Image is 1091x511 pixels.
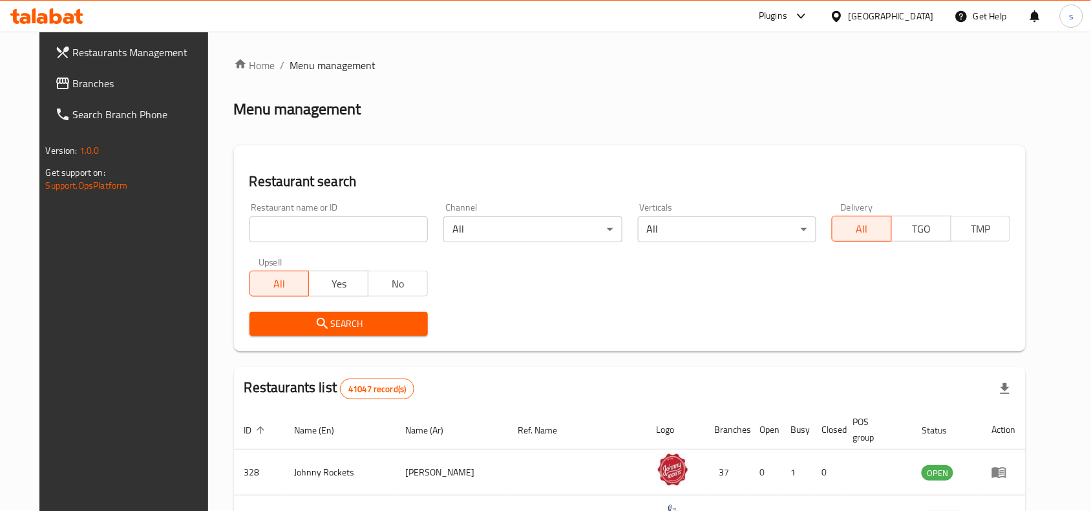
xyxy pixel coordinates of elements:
[922,466,953,481] span: OPEN
[704,450,750,495] td: 37
[249,216,428,242] input: Search for restaurant name or ID..
[73,107,211,122] span: Search Branch Phone
[638,216,816,242] div: All
[290,57,376,73] span: Menu management
[841,203,873,212] label: Delivery
[922,465,953,481] div: OPEN
[951,216,1011,242] button: TMP
[704,410,750,450] th: Branches
[234,57,1026,73] nav: breadcrumb
[374,275,423,293] span: No
[368,271,428,297] button: No
[45,99,222,130] a: Search Branch Phone
[79,142,100,159] span: 1.0.0
[646,410,704,450] th: Logo
[443,216,622,242] div: All
[812,410,843,450] th: Closed
[284,450,396,495] td: Johnny Rockets
[838,220,887,238] span: All
[781,450,812,495] td: 1
[518,422,574,438] span: Ref. Name
[897,220,946,238] span: TGO
[314,275,363,293] span: Yes
[781,410,812,450] th: Busy
[249,271,310,297] button: All
[1069,9,1074,23] span: s
[750,410,781,450] th: Open
[46,142,78,159] span: Version:
[395,450,507,495] td: [PERSON_NAME]
[244,378,415,399] h2: Restaurants list
[657,454,689,486] img: Johnny Rockets
[405,422,460,438] span: Name (Ar)
[45,37,222,68] a: Restaurants Management
[750,450,781,495] td: 0
[281,57,285,73] li: /
[234,57,275,73] a: Home
[981,410,1026,450] th: Action
[73,76,211,91] span: Branches
[249,172,1011,191] h2: Restaurant search
[308,271,368,297] button: Yes
[259,258,282,267] label: Upsell
[234,99,361,120] h2: Menu management
[832,216,892,242] button: All
[295,422,352,438] span: Name (En)
[812,450,843,495] td: 0
[759,8,787,24] div: Plugins
[849,9,934,23] div: [GEOGRAPHIC_DATA]
[990,373,1021,404] div: Export file
[260,316,418,332] span: Search
[45,68,222,99] a: Branches
[255,275,304,293] span: All
[249,312,428,336] button: Search
[46,177,128,194] a: Support.OpsPlatform
[46,164,105,181] span: Get support on:
[957,220,1006,238] span: TMP
[853,414,896,445] span: POS group
[244,422,269,438] span: ID
[891,216,951,242] button: TGO
[922,422,964,438] span: Status
[991,464,1015,480] div: Menu
[73,45,211,60] span: Restaurants Management
[234,450,284,495] td: 328
[340,379,414,399] div: Total records count
[341,383,414,395] span: 41047 record(s)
